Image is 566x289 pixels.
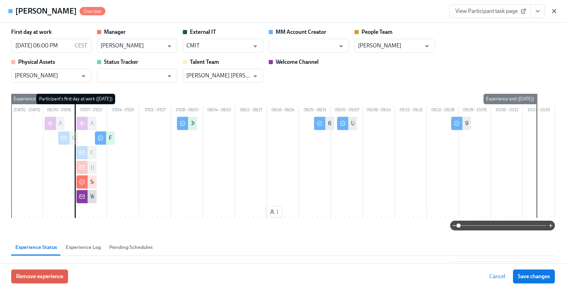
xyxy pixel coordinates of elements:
div: 09/01 – 09/07 [331,106,363,115]
div: 10/13 – 10/19 [523,106,555,115]
a: View Participant task page [449,4,531,18]
button: Open [336,41,347,52]
div: 90 Day Check In [465,120,504,127]
strong: People Team [362,29,393,35]
h4: [PERSON_NAME] [15,6,77,16]
div: 07/21 – 07/27 [139,106,171,115]
div: 10/06 – 10/12 [491,106,523,115]
button: Open [164,71,175,82]
div: Schedule {{ participant.firstName }}'s Check Ins [90,178,203,186]
span: 1 [269,208,278,215]
div: 08/25 – 08/31 [299,106,331,115]
div: 07/28 – 08/03 [171,106,203,115]
div: Adding to channel [90,120,134,127]
div: 30 Day Check In [191,120,229,127]
span: Experience Status [15,243,57,251]
strong: Talent Team [190,59,219,65]
div: [DATE] – [DATE] [11,106,43,115]
div: 60 Day Check In [328,120,367,127]
button: Open [164,41,175,52]
span: Cancel [489,273,505,280]
span: Save changes [518,273,550,280]
span: Overdue [80,9,105,14]
button: Open [250,71,261,82]
div: Congrats on your first day! [90,149,153,157]
strong: Physical Assets [18,59,55,65]
strong: Welcome Channel [276,59,319,65]
span: Remove experience [16,273,63,280]
div: 08/11 – 08/17 [235,106,267,115]
strong: MM Account Creator [276,29,326,35]
strong: Manager [104,29,126,35]
div: Experience end ([DATE]) [483,94,537,104]
strong: External IT [190,29,216,35]
div: 09/29 – 10/05 [459,106,491,115]
strong: Status Tracker [104,59,138,65]
button: Cancel [484,269,510,283]
input: Search by title [463,261,555,275]
button: Open [78,71,89,82]
div: First Week Check In [109,134,156,142]
button: 1 [266,206,282,218]
button: Remove experience [11,269,68,283]
span: Experience Log [66,243,101,251]
div: 08/04 – 08/10 [203,106,235,115]
span: Pending Schedules [109,243,153,251]
div: {{ participant.firstName }} starts [DATE]! [90,163,186,171]
div: Get ready for your first day [72,134,135,142]
label: First day at work [11,28,52,36]
div: 06/30 – 07/06 [43,106,75,115]
div: Add to HR onboarding [59,120,112,127]
div: Participant's first day at work ([DATE]) [36,94,115,104]
div: 08/18 – 08/24 [267,106,299,115]
div: 09/15 – 09/21 [395,106,427,115]
button: Open [422,41,432,52]
button: View task page [530,4,545,18]
div: 07/07 – 07/13 [75,106,107,115]
span: View Participant task page [455,8,525,15]
div: 07/14 – 07/20 [107,106,139,115]
div: 09/08 – 09/14 [363,106,395,115]
div: Welcome {{ participant.fullName }}! [90,193,176,200]
div: 09/22 – 09/28 [427,106,459,115]
p: CEST [75,42,87,50]
button: Save changes [513,269,555,283]
div: Update your 401k contributions [351,120,426,127]
button: Open [250,41,261,52]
